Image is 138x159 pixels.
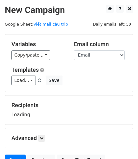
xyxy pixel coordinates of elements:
[11,102,127,109] h5: Recipients
[5,22,68,27] small: Google Sheet:
[11,50,50,60] a: Copy/paste...
[11,76,36,85] a: Load...
[11,66,39,73] a: Templates
[91,22,133,27] a: Daily emails left: 50
[91,21,133,28] span: Daily emails left: 50
[33,22,68,27] a: Viết mail câu trip
[11,41,64,48] h5: Variables
[11,102,127,118] div: Loading...
[5,5,133,15] h2: New Campaign
[74,41,127,48] h5: Email column
[11,135,127,142] h5: Advanced
[46,76,62,85] button: Save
